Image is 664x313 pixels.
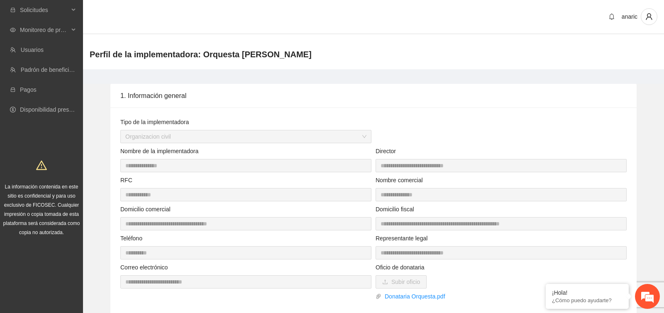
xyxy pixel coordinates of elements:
[10,27,16,33] span: eye
[376,205,414,214] label: Domicilio fiscal
[90,48,312,61] span: Perfil de la implementadora: Orquesta de Paz
[376,147,396,156] label: Director
[376,279,427,285] span: uploadSubir oficio
[622,13,637,20] span: anaric
[381,292,627,301] a: Donataria Orquesta.pdf
[641,13,657,20] span: user
[120,263,168,272] label: Correo electrónico
[21,66,82,73] a: Padrón de beneficiarios
[10,7,16,13] span: inbox
[641,8,657,25] button: user
[20,106,91,113] a: Disponibilidad presupuestal
[552,297,622,303] p: ¿Cómo puedo ayudarte?
[36,160,47,171] span: warning
[120,234,142,243] label: Teléfono
[376,275,427,289] button: uploadSubir oficio
[120,176,132,185] label: RFC
[20,22,69,38] span: Monitoreo de proyectos
[605,10,618,23] button: bell
[120,205,171,214] label: Domicilio comercial
[605,13,618,20] span: bell
[120,147,198,156] label: Nombre de la implementadora
[120,84,627,108] div: 1. Información general
[21,46,44,53] a: Usuarios
[125,130,366,143] span: Organizacion civil
[20,2,69,18] span: Solicitudes
[376,293,381,299] span: paper-clip
[3,184,80,235] span: La información contenida en este sitio es confidencial y para uso exclusivo de FICOSEC. Cualquier...
[552,289,622,296] div: ¡Hola!
[120,117,189,127] label: Tipo de la implementadora
[376,176,423,185] label: Nombre comercial
[376,234,427,243] label: Representante legal
[376,263,425,272] label: Oficio de donataria
[20,86,37,93] a: Pagos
